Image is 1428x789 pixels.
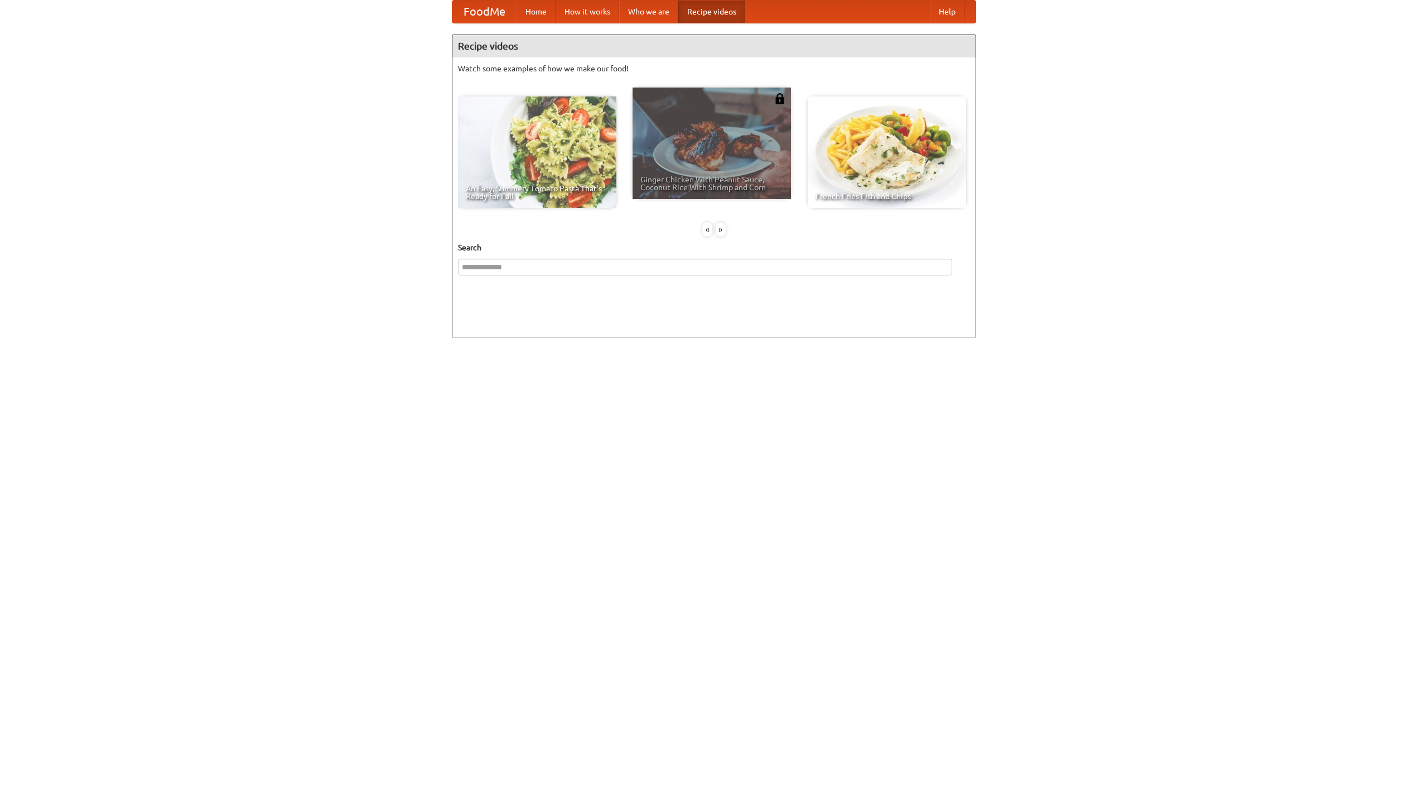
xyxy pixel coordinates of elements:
[517,1,556,23] a: Home
[458,242,970,253] h5: Search
[808,96,966,208] a: French Fries Fish and Chips
[619,1,678,23] a: Who we are
[930,1,964,23] a: Help
[556,1,619,23] a: How it works
[816,192,958,200] span: French Fries Fish and Chips
[458,63,970,74] p: Watch some examples of how we make our food!
[452,1,517,23] a: FoodMe
[452,35,976,57] h4: Recipe videos
[466,185,609,200] span: An Easy, Summery Tomato Pasta That's Ready for Fall
[702,222,712,236] div: «
[458,96,616,208] a: An Easy, Summery Tomato Pasta That's Ready for Fall
[774,93,785,104] img: 483408.png
[678,1,745,23] a: Recipe videos
[716,222,726,236] div: »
